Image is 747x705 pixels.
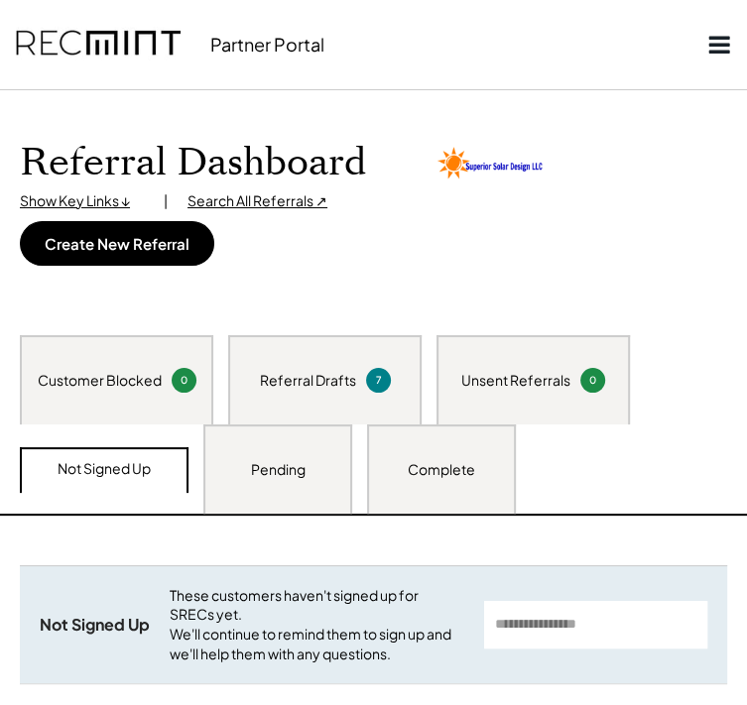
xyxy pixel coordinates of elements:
[20,191,144,211] div: Show Key Links ↓
[210,33,324,56] div: Partner Portal
[408,460,475,480] div: Complete
[369,373,388,388] div: 7
[251,460,306,480] div: Pending
[461,371,570,391] div: Unsent Referrals
[175,373,193,388] div: 0
[436,145,545,181] img: Superior-Solar-Design-Logo.png
[187,191,327,211] div: Search All Referrals ↗
[583,373,602,388] div: 0
[164,191,168,211] div: |
[38,371,162,391] div: Customer Blocked
[16,11,181,78] img: recmint-logotype%403x.png
[20,221,214,266] button: Create New Referral
[20,140,366,186] h1: Referral Dashboard
[260,371,356,391] div: Referral Drafts
[170,586,464,663] div: These customers haven't signed up for SRECs yet. We'll continue to remind them to sign up and we'...
[58,459,151,479] div: Not Signed Up
[40,615,150,636] div: Not Signed Up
